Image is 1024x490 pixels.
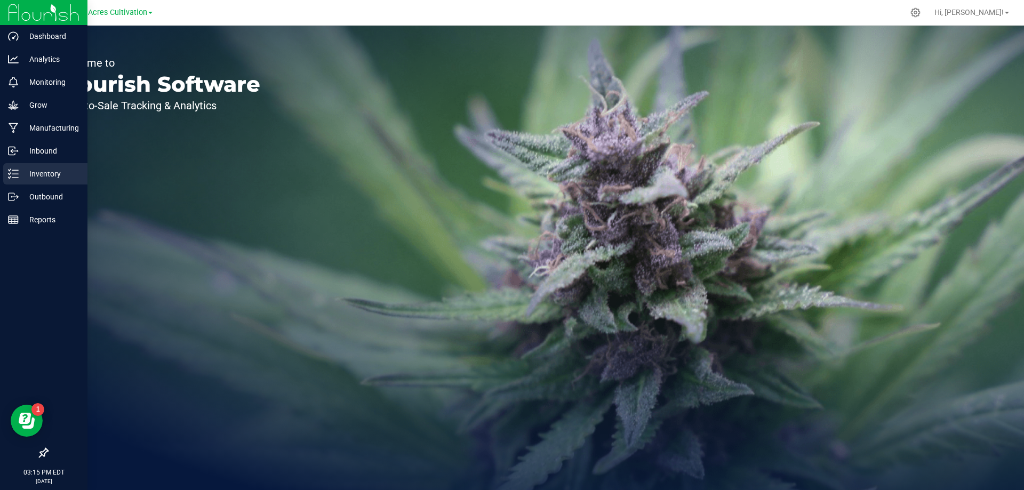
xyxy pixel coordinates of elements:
p: Seed-to-Sale Tracking & Analytics [58,100,260,111]
inline-svg: Grow [8,100,19,110]
p: Welcome to [58,58,260,68]
inline-svg: Inbound [8,146,19,156]
inline-svg: Manufacturing [8,123,19,133]
inline-svg: Monitoring [8,77,19,87]
inline-svg: Reports [8,214,19,225]
span: Green Acres Cultivation [65,8,147,17]
span: Hi, [PERSON_NAME]! [934,8,1004,17]
p: Reports [19,213,83,226]
p: Analytics [19,53,83,66]
inline-svg: Dashboard [8,31,19,42]
p: Dashboard [19,30,83,43]
p: Manufacturing [19,122,83,134]
p: 03:15 PM EDT [5,468,83,477]
p: Outbound [19,190,83,203]
div: Manage settings [909,7,922,18]
p: [DATE] [5,477,83,485]
p: Inbound [19,144,83,157]
inline-svg: Analytics [8,54,19,65]
p: Grow [19,99,83,111]
iframe: Resource center unread badge [31,403,44,416]
iframe: Resource center [11,405,43,437]
p: Flourish Software [58,74,260,95]
p: Inventory [19,167,83,180]
p: Monitoring [19,76,83,89]
inline-svg: Outbound [8,191,19,202]
inline-svg: Inventory [8,168,19,179]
